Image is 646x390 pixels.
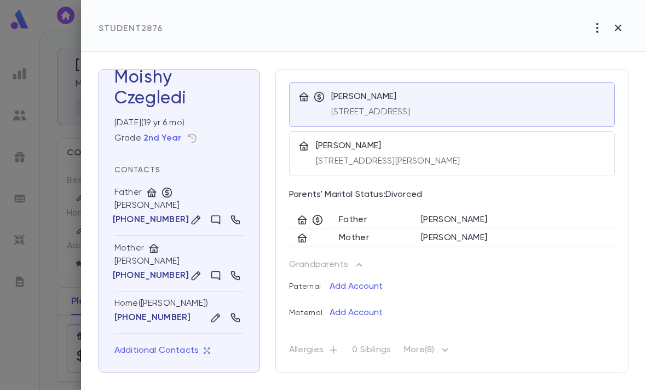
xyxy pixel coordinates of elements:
[114,133,181,144] div: Grade
[289,256,365,273] button: Grandparents
[143,133,181,144] button: 2nd Year
[330,278,383,295] button: Add Account
[114,312,191,323] button: [PHONE_NUMBER]
[289,273,330,291] p: Paternal
[418,211,615,229] td: [PERSON_NAME]
[114,180,244,236] div: [PERSON_NAME]
[418,229,615,247] td: [PERSON_NAME]
[289,300,330,317] p: Maternal
[113,214,189,225] p: [PHONE_NUMBER]
[404,344,452,361] p: More (8)
[114,88,244,109] div: Czegledi
[114,166,160,174] span: Contacts
[114,214,187,225] button: [PHONE_NUMBER]
[289,189,615,202] p: Parents' Marital Status: Divorced
[114,242,144,254] div: Mother
[352,345,391,360] p: 0 Siblings
[331,91,396,102] p: [PERSON_NAME]
[114,67,244,109] h3: Moishy
[289,259,348,270] p: Grandparents
[114,345,211,356] p: Additional Contacts
[336,211,418,229] td: Father
[336,229,418,247] td: Mother
[114,340,211,361] button: Additional Contacts
[114,236,244,292] div: [PERSON_NAME]
[316,156,460,167] p: [STREET_ADDRESS][PERSON_NAME]
[331,107,411,118] p: [STREET_ADDRESS]
[110,113,244,129] div: [DATE] ( 19 yr 6 mo )
[114,270,187,281] button: [PHONE_NUMBER]
[114,298,244,309] div: Home ([PERSON_NAME])
[316,141,381,152] p: [PERSON_NAME]
[114,187,142,198] div: Father
[330,304,383,322] button: Add Account
[289,345,339,360] p: Allergies
[99,25,163,33] span: Student 2876
[113,270,189,281] p: [PHONE_NUMBER]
